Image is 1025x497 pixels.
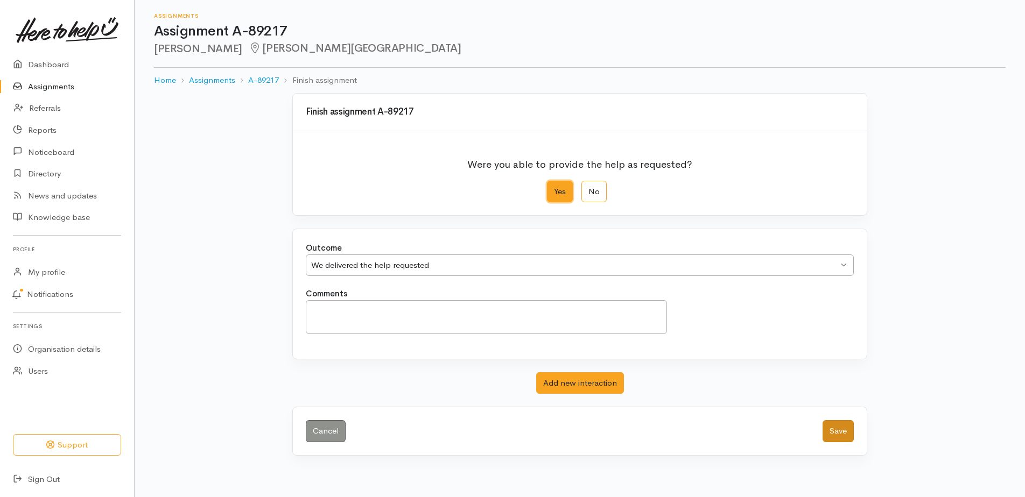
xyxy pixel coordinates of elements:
[154,68,1006,93] nav: breadcrumb
[189,74,235,87] a: Assignments
[13,434,121,456] button: Support
[306,420,346,442] a: Cancel
[467,151,692,172] p: Were you able to provide the help as requested?
[248,74,279,87] a: A-89217
[249,41,461,55] span: [PERSON_NAME][GEOGRAPHIC_DATA]
[306,288,347,300] label: Comments
[581,181,607,203] label: No
[13,319,121,333] h6: Settings
[279,74,356,87] li: Finish assignment
[154,42,1006,55] h2: [PERSON_NAME]
[547,181,573,203] label: Yes
[823,420,854,442] button: Save
[306,242,342,254] label: Outcome
[154,74,176,87] a: Home
[306,107,854,117] h3: Finish assignment A-89217
[13,242,121,257] h6: Profile
[311,259,838,272] div: We delivered the help requested
[154,24,1006,39] h1: Assignment A-89217
[154,13,1006,19] h6: Assignments
[536,372,624,394] button: Add new interaction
